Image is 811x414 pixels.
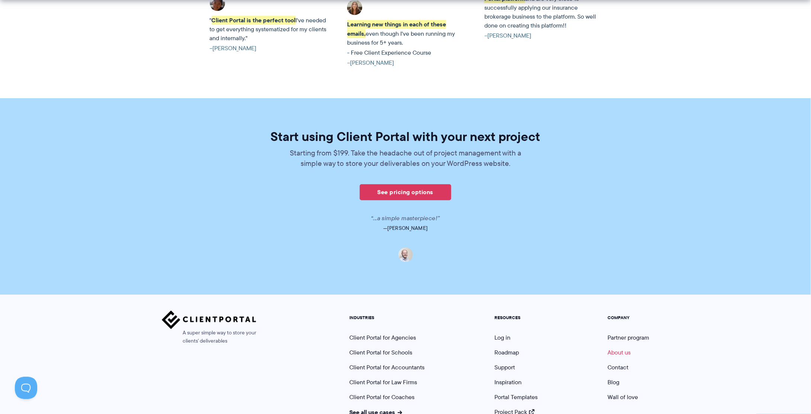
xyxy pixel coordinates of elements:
[494,348,519,357] a: Roadmap
[608,378,619,386] a: Blog
[608,393,638,401] a: Wall of love
[210,16,327,43] p: " I've needed to get everything systematized for my clients and internally."
[15,377,37,399] iframe: Toggle Customer Support
[494,333,510,342] a: Log in
[349,315,424,320] h5: INDUSTRIES
[398,247,413,262] img: Ken Westgaard
[212,16,296,25] strong: Client Portal is the perfect tool
[349,378,417,386] a: Client Portal for Law Firms
[608,363,628,372] a: Contact
[197,223,615,233] p: —[PERSON_NAME]
[349,363,424,372] a: Client Portal for Accountants
[347,58,464,67] cite: –[PERSON_NAME]
[162,329,256,345] span: A super simple way to store your clients' deliverables
[347,48,464,57] p: - Free Client Experience Course
[197,130,615,143] h2: Start using Client Portal with your next project
[347,20,446,38] strong: Learning new things in each of these emails,
[210,44,327,53] cite: –[PERSON_NAME]
[347,20,464,47] p: even though I've been running my business for 5+ years.
[285,148,526,169] p: Starting from $199. Take the headache out of project management with a simple way to store your d...
[349,333,416,342] a: Client Portal for Agencies
[360,184,451,200] a: See pricing options
[349,348,412,357] a: Client Portal for Schools
[484,31,601,40] cite: –[PERSON_NAME]
[349,393,414,401] a: Client Portal for Coaches
[494,393,538,401] a: Portal Templates
[608,333,649,342] a: Partner program
[494,315,538,320] h5: RESOURCES
[311,214,500,223] p: “...a simple masterpiece!”
[608,348,631,357] a: About us
[494,378,522,386] a: Inspiration
[494,363,515,372] a: Support
[608,315,649,320] h5: COMPANY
